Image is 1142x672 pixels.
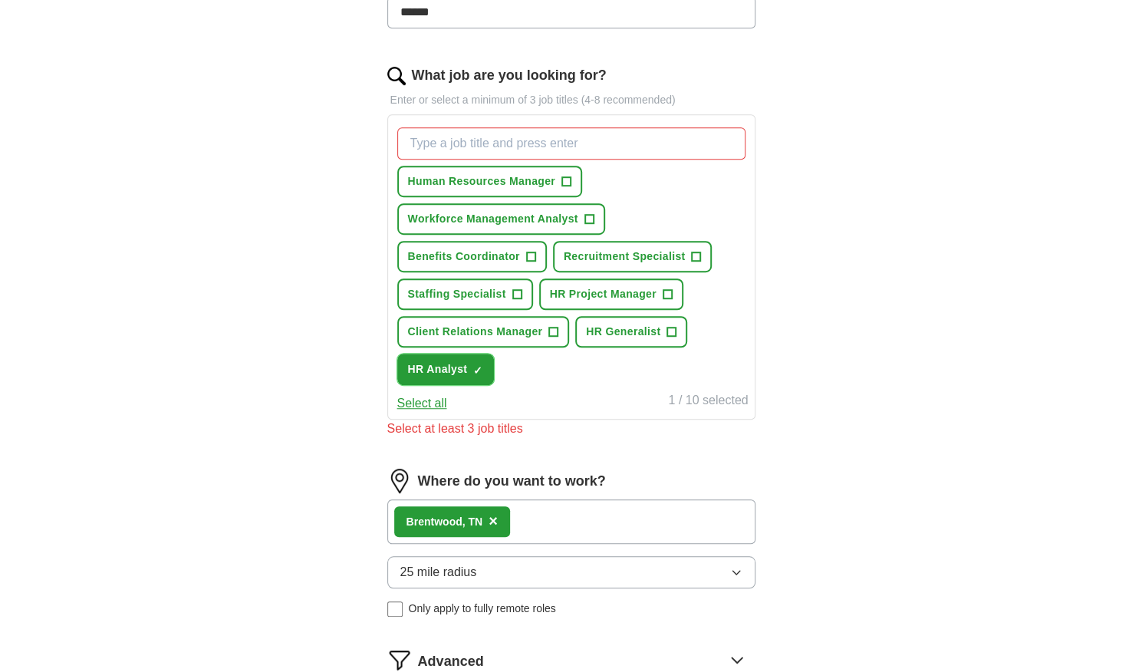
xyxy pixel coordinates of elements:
button: Staffing Specialist [397,278,533,310]
button: Benefits Coordinator [397,241,547,272]
span: HR Generalist [586,324,660,340]
button: × [489,510,498,533]
button: HR Generalist [575,316,687,348]
span: Client Relations Manager [408,324,543,340]
button: Human Resources Manager [397,166,582,197]
button: Client Relations Manager [397,316,570,348]
span: Staffing Specialist [408,286,506,302]
span: Only apply to fully remote roles [409,601,556,617]
div: Select at least 3 job titles [387,420,755,438]
input: Only apply to fully remote roles [387,601,403,617]
span: × [489,512,498,529]
button: Select all [397,394,447,413]
img: location.png [387,469,412,493]
label: What job are you looking for? [412,65,607,86]
span: ✓ [473,364,482,377]
span: Human Resources Manager [408,173,555,189]
span: Recruitment Specialist [564,249,686,265]
div: 1 / 10 selected [668,391,748,413]
span: HR Analyst [408,361,468,377]
span: Workforce Management Analyst [408,211,578,227]
button: Workforce Management Analyst [397,203,605,235]
button: 25 mile radius [387,556,755,588]
span: HR Project Manager [550,286,657,302]
span: Benefits Coordinator [408,249,520,265]
label: Where do you want to work? [418,471,606,492]
button: HR Project Manager [539,278,683,310]
input: Type a job title and press enter [397,127,745,160]
button: HR Analyst✓ [397,354,495,385]
p: Enter or select a minimum of 3 job titles (4-8 recommended) [387,92,755,108]
button: Recruitment Specialist [553,241,713,272]
div: N [406,514,483,530]
strong: Brentwood, T [406,516,475,528]
span: Advanced [418,651,484,672]
span: 25 mile radius [400,563,477,581]
img: filter [387,647,412,672]
img: search.png [387,67,406,85]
